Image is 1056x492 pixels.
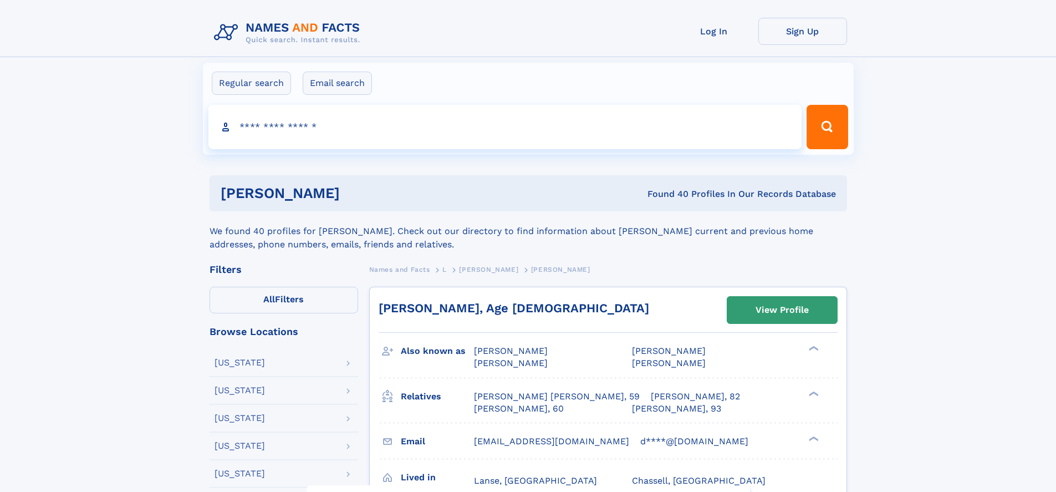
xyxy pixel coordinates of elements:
div: View Profile [756,297,809,323]
input: search input [208,105,802,149]
div: Browse Locations [210,327,358,337]
a: [PERSON_NAME], 93 [632,403,721,415]
div: [US_STATE] [215,442,265,450]
span: [PERSON_NAME] [531,266,590,273]
div: [US_STATE] [215,469,265,478]
span: [PERSON_NAME] [474,358,548,368]
div: Found 40 Profiles In Our Records Database [493,188,836,200]
span: [PERSON_NAME] [459,266,518,273]
div: Filters [210,265,358,275]
a: [PERSON_NAME] [459,262,518,276]
a: [PERSON_NAME], 60 [474,403,564,415]
label: Filters [210,287,358,313]
a: Log In [670,18,758,45]
label: Regular search [212,72,291,95]
button: Search Button [807,105,848,149]
span: [PERSON_NAME] [632,358,706,368]
div: [US_STATE] [215,414,265,423]
a: L [442,262,447,276]
div: [US_STATE] [215,386,265,395]
h3: Email [401,432,474,451]
a: Names and Facts [369,262,430,276]
span: All [263,294,275,305]
h3: Lived in [401,468,474,487]
span: [PERSON_NAME] [474,346,548,356]
h3: Also known as [401,342,474,361]
span: Lanse, [GEOGRAPHIC_DATA] [474,475,597,486]
div: [US_STATE] [215,358,265,367]
h3: Relatives [401,387,474,406]
a: View Profile [727,297,837,323]
label: Email search [303,72,372,95]
span: L [442,266,447,273]
span: [PERSON_NAME] [632,346,706,356]
span: [EMAIL_ADDRESS][DOMAIN_NAME] [474,436,629,447]
a: [PERSON_NAME], 82 [651,390,740,403]
img: Logo Names and Facts [210,18,369,48]
div: ❯ [806,345,819,352]
a: [PERSON_NAME] [PERSON_NAME], 59 [474,390,640,403]
span: Chassell, [GEOGRAPHIC_DATA] [632,475,766,486]
div: ❯ [806,390,819,397]
div: We found 40 profiles for [PERSON_NAME]. Check out our directory to find information about [PERSON... [210,211,847,251]
a: Sign Up [758,18,847,45]
a: [PERSON_NAME], Age [DEMOGRAPHIC_DATA] [379,301,649,315]
h1: [PERSON_NAME] [221,186,494,200]
div: ❯ [806,435,819,442]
